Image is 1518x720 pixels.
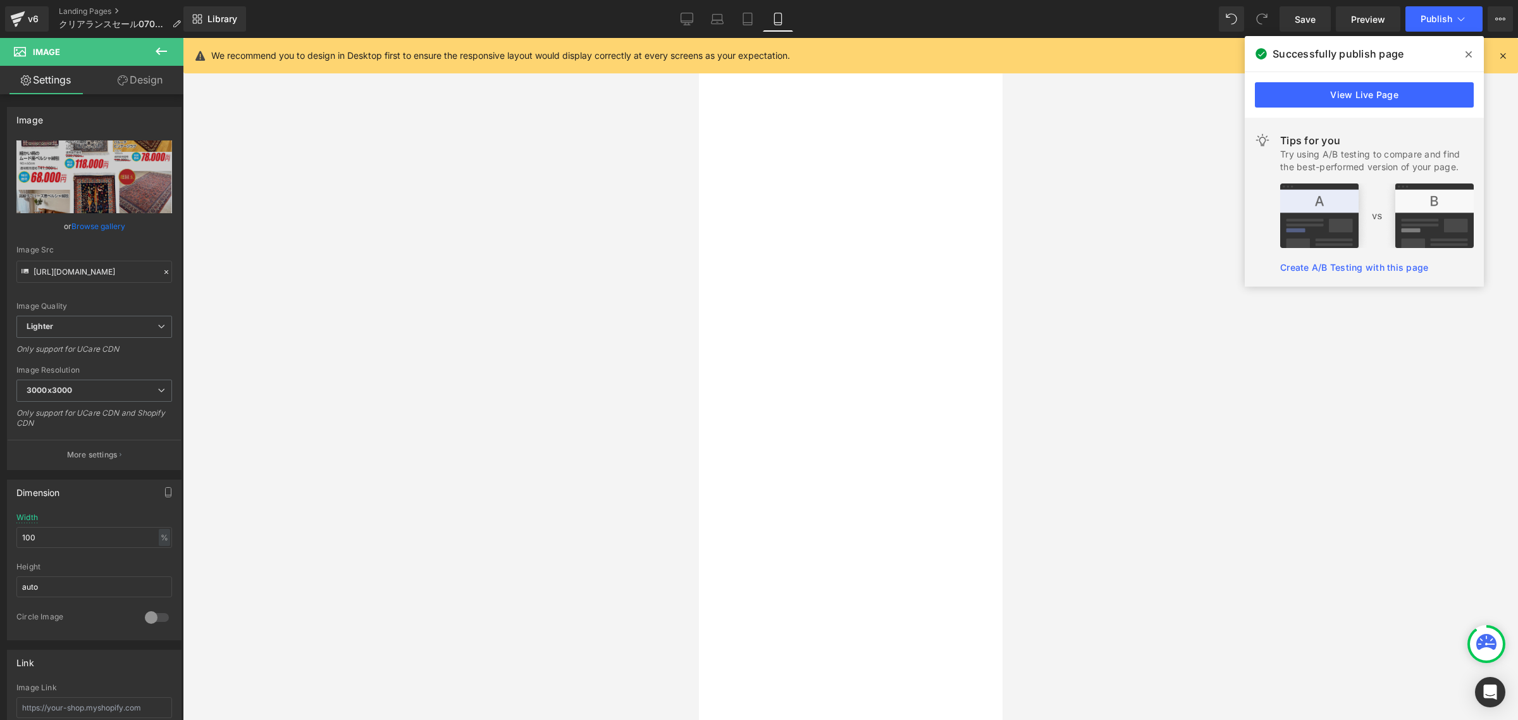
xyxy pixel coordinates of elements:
[16,245,172,254] div: Image Src
[16,527,172,548] input: auto
[94,66,186,94] a: Design
[8,440,181,469] button: More settings
[1405,6,1483,32] button: Publish
[16,480,60,498] div: Dimension
[33,47,60,57] span: Image
[763,6,793,32] a: Mobile
[1280,262,1428,273] a: Create A/B Testing with this page
[1280,133,1474,148] div: Tips for you
[16,408,172,437] div: Only support for UCare CDN and Shopify CDN
[16,513,38,522] div: Width
[71,215,125,237] a: Browse gallery
[1421,14,1452,24] span: Publish
[1488,6,1513,32] button: More
[16,562,172,571] div: Height
[16,683,172,692] div: Image Link
[67,449,118,461] p: More settings
[16,108,43,125] div: Image
[16,612,132,625] div: Circle Image
[1336,6,1400,32] a: Preview
[16,576,172,597] input: auto
[1280,183,1474,248] img: tip.png
[702,6,732,32] a: Laptop
[27,321,53,331] b: Lighter
[211,49,790,63] p: We recommend you to design in Desktop first to ensure the responsive layout would display correct...
[16,650,34,668] div: Link
[1295,13,1316,26] span: Save
[207,13,237,25] span: Library
[1351,13,1385,26] span: Preview
[5,6,49,32] a: v6
[1255,82,1474,108] a: View Live Page
[59,19,167,29] span: クリアランスセール070830
[1280,148,1474,173] div: Try using A/B testing to compare and find the best-performed version of your page.
[16,697,172,718] input: https://your-shop.myshopify.com
[16,344,172,363] div: Only support for UCare CDN
[732,6,763,32] a: Tablet
[1219,6,1244,32] button: Undo
[16,302,172,311] div: Image Quality
[1255,133,1270,148] img: light.svg
[16,261,172,283] input: Link
[1475,677,1505,707] div: Open Intercom Messenger
[1273,46,1404,61] span: Successfully publish page
[159,529,170,546] div: %
[25,11,41,27] div: v6
[672,6,702,32] a: Desktop
[183,6,246,32] a: New Library
[16,220,172,233] div: or
[16,366,172,375] div: Image Resolution
[59,6,191,16] a: Landing Pages
[1249,6,1274,32] button: Redo
[27,385,72,395] b: 3000x3000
